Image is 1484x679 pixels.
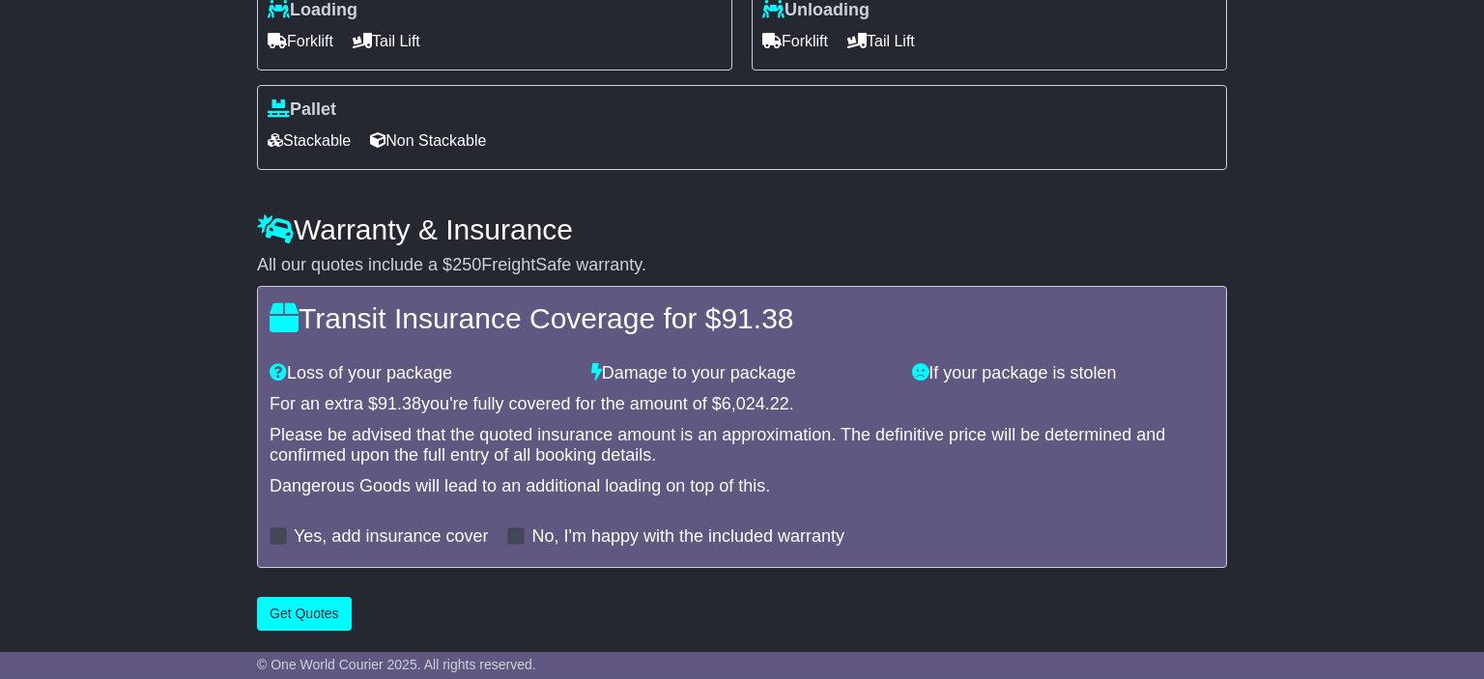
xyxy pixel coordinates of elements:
[721,302,793,334] span: 91.38
[452,255,481,274] span: 250
[257,213,1227,245] h4: Warranty & Insurance
[270,394,1214,415] div: For an extra $ you're fully covered for the amount of $ .
[762,26,828,56] span: Forklift
[722,394,789,413] span: 6,024.22
[294,526,488,548] label: Yes, add insurance cover
[257,657,536,672] span: © One World Courier 2025. All rights reserved.
[270,476,1214,497] div: Dangerous Goods will lead to an additional loading on top of this.
[268,26,333,56] span: Forklift
[268,126,351,156] span: Stackable
[370,126,486,156] span: Non Stackable
[257,255,1227,276] div: All our quotes include a $ FreightSafe warranty.
[268,99,336,121] label: Pallet
[270,302,1214,334] h4: Transit Insurance Coverage for $
[847,26,915,56] span: Tail Lift
[378,394,421,413] span: 91.38
[902,363,1224,384] div: If your package is stolen
[531,526,844,548] label: No, I'm happy with the included warranty
[270,425,1214,467] div: Please be advised that the quoted insurance amount is an approximation. The definitive price will...
[260,363,582,384] div: Loss of your package
[257,597,352,631] button: Get Quotes
[353,26,420,56] span: Tail Lift
[582,363,903,384] div: Damage to your package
